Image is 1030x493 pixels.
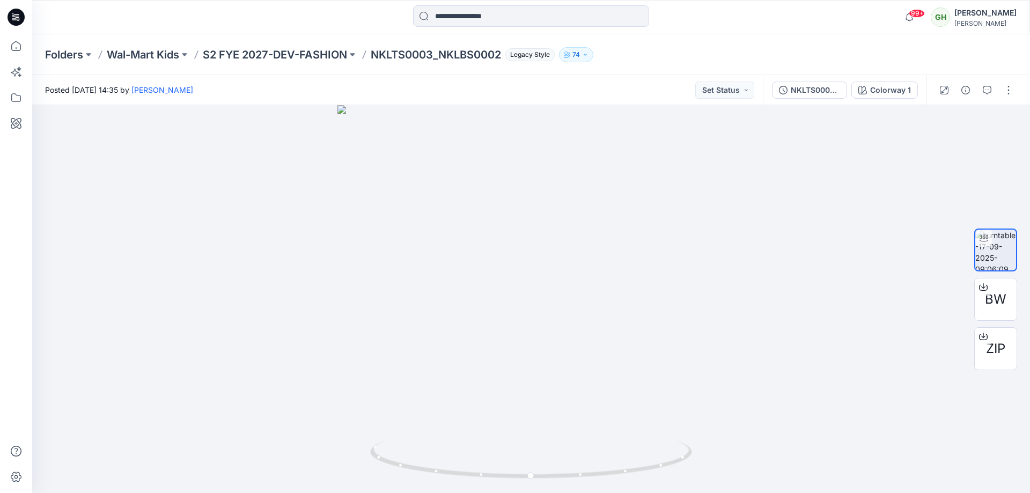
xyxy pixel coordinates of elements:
[975,230,1016,270] img: turntable-17-09-2025-09:06:09
[45,84,193,95] span: Posted [DATE] 14:35 by
[203,47,347,62] a: S2 FYE 2027-DEV-FASHION
[870,84,911,96] div: Colorway 1
[772,82,847,99] button: NKLTS0003_NKLBS0002
[501,47,555,62] button: Legacy Style
[986,339,1005,358] span: ZIP
[909,9,925,18] span: 99+
[954,19,1017,27] div: [PERSON_NAME]
[371,47,501,62] p: NKLTS0003_NKLBS0002
[131,85,193,94] a: [PERSON_NAME]
[572,49,580,61] p: 74
[931,8,950,27] div: GH
[957,82,974,99] button: Details
[45,47,83,62] a: Folders
[985,290,1006,309] span: BW
[559,47,593,62] button: 74
[851,82,918,99] button: Colorway 1
[107,47,179,62] a: Wal-Mart Kids
[791,84,840,96] div: NKLTS0003_NKLBS0002
[954,6,1017,19] div: [PERSON_NAME]
[505,48,555,61] span: Legacy Style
